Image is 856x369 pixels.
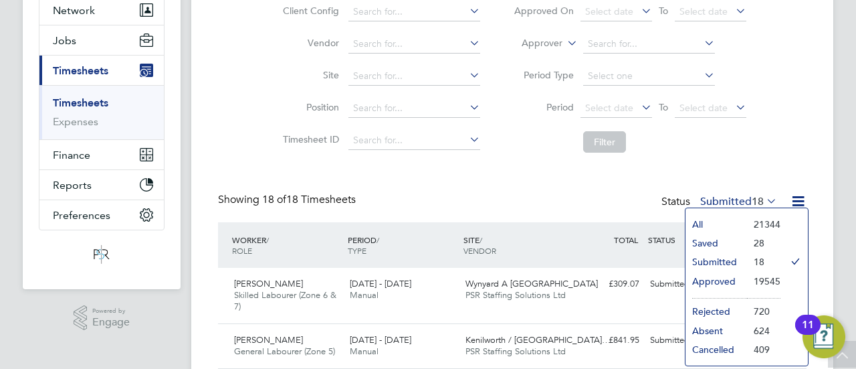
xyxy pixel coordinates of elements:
[479,234,482,245] span: /
[700,195,777,208] label: Submitted
[262,193,286,206] span: 18 of
[514,69,574,81] label: Period Type
[583,131,626,153] button: Filter
[685,272,747,291] li: Approved
[53,4,95,17] span: Network
[350,289,379,301] span: Manual
[90,244,114,265] img: psrsolutions-logo-retina.png
[279,101,339,113] label: Position
[752,195,764,208] span: 18
[655,2,672,19] span: To
[802,325,814,342] div: 11
[39,244,165,265] a: Go to home page
[279,5,339,17] label: Client Config
[348,67,480,86] input: Search for...
[747,234,780,252] li: 28
[348,131,480,150] input: Search for...
[229,228,344,263] div: WORKER
[685,234,747,252] li: Saved
[234,289,336,312] span: Skilled Labourer (Zone 6 & 7)
[348,35,480,54] input: Search for...
[465,278,598,289] span: Wynyard A [GEOGRAPHIC_DATA]
[350,278,411,289] span: [DATE] - [DATE]
[53,34,76,47] span: Jobs
[585,5,633,17] span: Select date
[232,245,252,256] span: ROLE
[39,200,164,230] button: Preferences
[350,334,411,346] span: [DATE] - [DATE]
[377,234,379,245] span: /
[685,340,747,359] li: Cancelled
[583,35,715,54] input: Search for...
[39,85,164,139] div: Timesheets
[74,305,130,331] a: Powered byEngage
[685,215,747,234] li: All
[465,346,566,357] span: PSR Staffing Solutions Ltd
[645,329,714,352] div: Submitted
[575,273,645,295] div: £309.07
[39,25,164,55] button: Jobs
[679,5,728,17] span: Select date
[679,102,728,114] span: Select date
[465,289,566,301] span: PSR Staffing Solutions Ltd
[53,179,92,192] span: Reports
[348,99,480,118] input: Search for...
[39,56,164,85] button: Timesheets
[279,133,339,145] label: Timesheet ID
[53,209,110,222] span: Preferences
[685,252,747,271] li: Submitted
[747,252,780,271] li: 18
[460,228,576,263] div: SITE
[350,346,379,357] span: Manual
[348,245,366,256] span: TYPE
[575,329,645,352] div: £841.95
[583,67,715,86] input: Select one
[747,272,780,291] li: 19545
[802,315,845,358] button: Open Resource Center, 11 new notifications
[234,278,303,289] span: [PERSON_NAME]
[747,340,780,359] li: 409
[279,37,339,49] label: Vendor
[53,149,90,161] span: Finance
[645,228,714,252] div: STATUS
[92,305,130,317] span: Powered by
[218,193,358,207] div: Showing
[53,96,108,109] a: Timesheets
[279,69,339,81] label: Site
[234,346,335,357] span: General Labourer (Zone 5)
[585,102,633,114] span: Select date
[39,170,164,200] button: Reports
[53,115,98,128] a: Expenses
[514,5,574,17] label: Approved On
[747,215,780,234] li: 21344
[747,321,780,340] li: 624
[262,193,356,206] span: 18 Timesheets
[463,245,496,256] span: VENDOR
[344,228,460,263] div: PERIOD
[465,334,611,346] span: Kenilworth / [GEOGRAPHIC_DATA]…
[234,334,303,346] span: [PERSON_NAME]
[53,64,108,77] span: Timesheets
[502,37,562,50] label: Approver
[266,234,269,245] span: /
[655,98,672,116] span: To
[348,3,480,21] input: Search for...
[645,273,714,295] div: Submitted
[514,101,574,113] label: Period
[747,302,780,321] li: 720
[92,317,130,328] span: Engage
[685,302,747,321] li: Rejected
[39,140,164,169] button: Finance
[661,193,780,212] div: Status
[685,321,747,340] li: Absent
[614,234,638,245] span: TOTAL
